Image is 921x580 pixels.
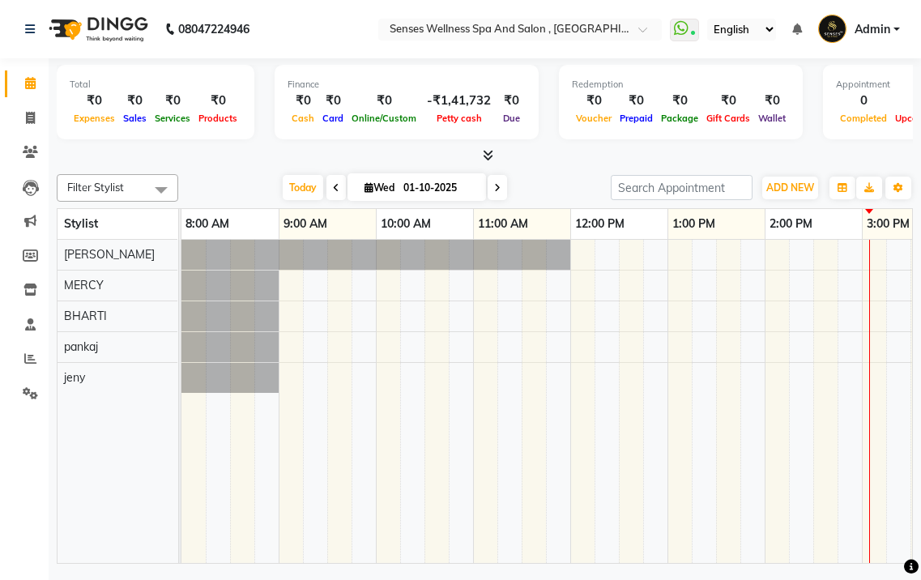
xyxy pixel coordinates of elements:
[64,247,155,262] span: [PERSON_NAME]
[64,216,98,231] span: Stylist
[668,212,719,236] a: 1:00 PM
[572,78,790,92] div: Redemption
[702,113,754,124] span: Gift Cards
[863,212,914,236] a: 3:00 PM
[855,21,890,38] span: Admin
[64,339,98,354] span: pankaj
[151,92,194,110] div: ₹0
[702,92,754,110] div: ₹0
[119,113,151,124] span: Sales
[64,278,104,292] span: MERCY
[766,181,814,194] span: ADD NEW
[151,113,194,124] span: Services
[399,176,480,200] input: 2025-10-01
[279,212,331,236] a: 9:00 AM
[657,113,702,124] span: Package
[360,181,399,194] span: Wed
[70,113,119,124] span: Expenses
[70,92,119,110] div: ₹0
[119,92,151,110] div: ₹0
[616,92,657,110] div: ₹0
[70,78,241,92] div: Total
[762,177,818,199] button: ADD NEW
[836,113,891,124] span: Completed
[64,309,107,323] span: BHARTI
[318,113,348,124] span: Card
[288,113,318,124] span: Cash
[318,92,348,110] div: ₹0
[572,92,616,110] div: ₹0
[836,92,891,110] div: 0
[499,113,524,124] span: Due
[754,92,790,110] div: ₹0
[420,92,497,110] div: -₹1,41,732
[64,370,85,385] span: jeny
[474,212,532,236] a: 11:00 AM
[348,113,420,124] span: Online/Custom
[571,212,629,236] a: 12:00 PM
[67,181,124,194] span: Filter Stylist
[754,113,790,124] span: Wallet
[181,212,233,236] a: 8:00 AM
[178,6,249,52] b: 08047224946
[41,6,152,52] img: logo
[194,92,241,110] div: ₹0
[433,113,486,124] span: Petty cash
[616,113,657,124] span: Prepaid
[765,212,817,236] a: 2:00 PM
[377,212,435,236] a: 10:00 AM
[288,92,318,110] div: ₹0
[283,175,323,200] span: Today
[348,92,420,110] div: ₹0
[194,113,241,124] span: Products
[288,78,526,92] div: Finance
[611,175,753,200] input: Search Appointment
[572,113,616,124] span: Voucher
[657,92,702,110] div: ₹0
[818,15,846,43] img: Admin
[497,92,526,110] div: ₹0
